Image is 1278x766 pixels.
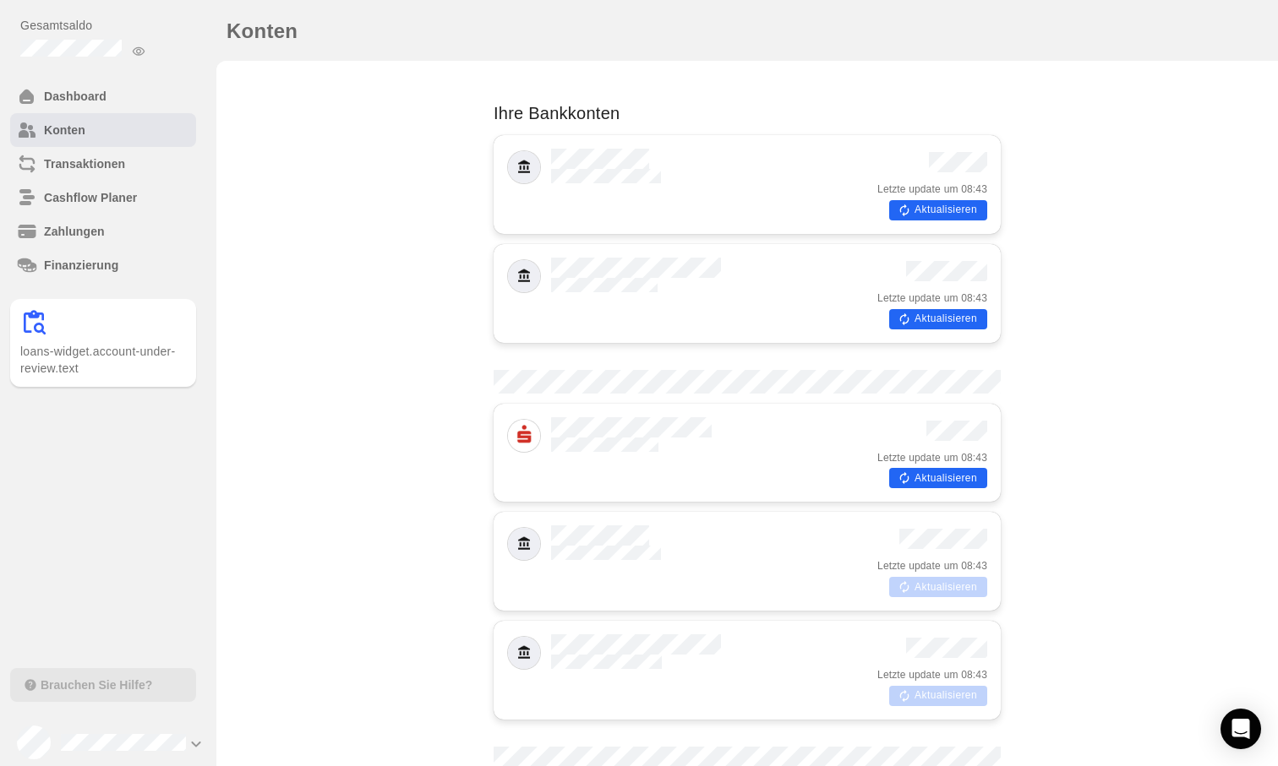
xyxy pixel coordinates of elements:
[889,309,987,329] button: Aktualisieren
[44,223,189,240] h6: Zahlungen
[944,182,987,196] span: um 08:43
[944,668,987,682] span: um 08:43
[944,451,987,464] span: um 08:43
[508,637,540,669] img: Default.png
[877,182,987,196] div: Letzte update
[508,151,540,183] img: Default.png
[877,451,987,464] div: Letzte update
[10,215,196,248] a: Zahlungen
[10,113,196,147] a: Konten
[44,155,189,172] h6: Transaktionen
[877,668,987,682] div: Letzte update
[44,257,189,274] h6: Finanzierung
[508,420,540,452] img: Sparkasse.png
[508,260,540,292] img: Default.png
[44,88,189,105] h6: Dashboard
[44,122,189,139] h6: Konten
[889,468,987,488] button: Aktualisieren
[1221,709,1261,749] div: Intercom-Nachrichtendienst öffnen
[20,17,196,34] p: Gesamtsaldo
[877,559,987,573] div: Letzte update
[508,528,540,560] img: Default.png
[10,668,196,702] button: Brauchen Sie Hilfe?
[494,101,1001,125] p: Ihre Bankkonten
[227,14,298,48] h1: Konten
[944,291,987,305] span: um 08:43
[944,559,987,573] span: um 08:43
[10,181,196,215] a: Cashflow Planer
[128,41,149,61] button: Balance ausblenden
[20,343,186,377] p: loans-widget.account-under-review.text
[877,291,987,305] div: Letzte update
[44,189,189,206] h6: Cashflow Planer
[10,147,196,181] a: Transaktionen
[10,248,196,282] a: Finanzierung
[10,79,196,113] a: Dashboard
[889,200,987,220] button: Aktualisieren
